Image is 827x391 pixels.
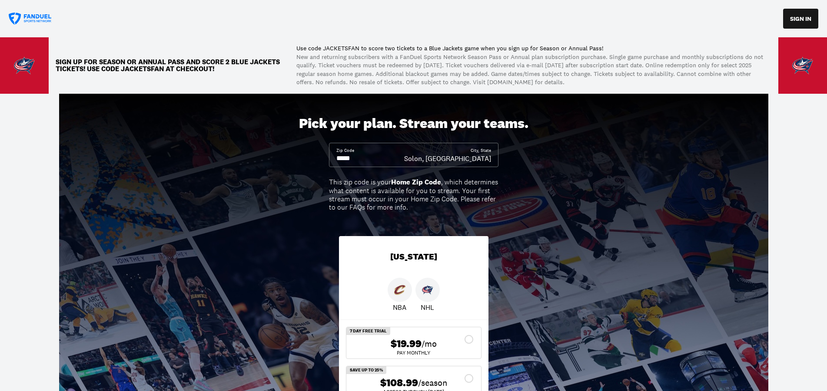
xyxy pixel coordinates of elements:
[296,53,764,87] p: New and returning subscribers with a FanDuel Sports Network Season Pass or Annual plan subscripti...
[421,302,434,312] p: NHL
[404,154,491,163] div: Solon, [GEOGRAPHIC_DATA]
[353,350,474,355] div: Pay Monthly
[339,236,488,278] div: [US_STATE]
[422,284,433,296] img: Blue Jackets
[471,148,491,154] div: City, State
[56,59,289,72] p: Sign up for Season or Annual Pass and score 2 Blue Jackets TICKETS! Use code JACKETSFAN at checkout!
[391,177,441,187] b: Home Zip Code
[418,377,447,389] span: /season
[336,148,354,154] div: Zip Code
[393,302,406,312] p: NBA
[329,178,498,211] div: This zip code is your , which determines what content is available for you to stream. Your first ...
[299,115,528,132] div: Pick your plan. Stream your teams.
[346,366,386,374] div: SAVE UP TO 25%
[792,55,813,76] img: Team Logo
[380,377,418,389] span: $108.99
[391,338,422,350] span: $19.99
[783,9,818,29] button: SIGN IN
[346,327,390,335] div: 7 Day Free Trial
[296,44,764,53] p: Use code JACKETSFAN to score two tickets to a Blue Jackets game when you sign up for Season or An...
[422,338,437,350] span: /mo
[14,55,35,76] img: Team Logo
[394,284,405,296] img: Cavaliers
